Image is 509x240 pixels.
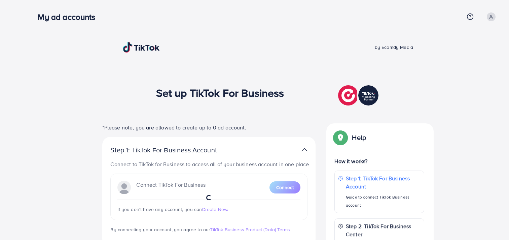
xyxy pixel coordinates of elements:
img: TikTok partner [301,145,307,155]
p: Step 1: TikTok For Business Account [346,174,421,190]
img: Popup guide [334,131,347,144]
p: How it works? [334,157,424,165]
p: *Please note, you are allowed to create up to 0 ad account. [102,123,316,131]
p: Help [352,133,366,142]
h1: Set up TikTok For Business [156,86,284,99]
p: Step 1: TikTok For Business Account [110,146,238,154]
h3: My ad accounts [38,12,101,22]
p: Step 2: TikTok For Business Center [346,222,421,238]
p: Guide to connect TikTok Business account [346,193,421,209]
img: TikTok partner [338,84,380,107]
img: TikTok [123,42,160,53]
span: by Ecomdy Media [375,44,413,51]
